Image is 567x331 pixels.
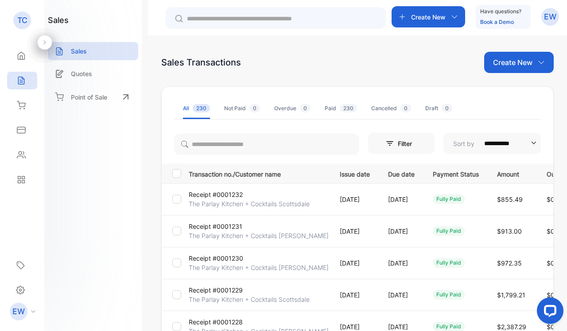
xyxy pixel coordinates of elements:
p: Issue date [340,168,370,179]
span: 0 [442,104,452,112]
span: $913.00 [497,227,522,235]
span: $0.00 [547,259,564,267]
p: The Parlay Kitchen + Cocktails Scottsdale [189,199,310,208]
div: fully paid [433,290,465,300]
div: fully paid [433,194,465,204]
p: Quotes [71,69,92,78]
span: $855.49 [497,196,523,203]
p: [DATE] [340,195,370,204]
a: Quotes [48,65,138,83]
p: Sales [71,46,87,56]
span: $972.35 [497,259,522,267]
p: Sort by [453,139,474,148]
p: Payment Status [433,168,479,179]
p: TC [17,15,27,26]
p: [DATE] [340,258,370,268]
span: $0.00 [547,227,564,235]
a: Point of Sale [48,87,138,107]
button: Create New [484,52,554,73]
p: [DATE] [388,195,415,204]
p: Point of Sale [71,92,107,102]
p: EW [12,306,25,317]
p: EW [544,11,556,23]
span: 0 [400,104,411,112]
p: [DATE] [340,227,370,236]
p: Create New [493,57,532,68]
a: Book a Demo [480,19,514,25]
p: [DATE] [388,290,415,300]
div: Not Paid [224,104,260,112]
span: 0 [249,104,260,112]
div: fully paid [433,258,465,268]
div: Cancelled [371,104,411,112]
button: Sort by [443,133,541,154]
p: [DATE] [340,290,370,300]
p: Due date [388,168,415,179]
p: [DATE] [388,227,415,236]
div: Paid [325,104,357,112]
h1: sales [48,14,69,26]
p: Amount [497,168,528,179]
p: [DATE] [388,258,415,268]
div: All [183,104,210,112]
p: The Parlay Kitchen + Cocktails [PERSON_NAME] [189,231,329,240]
span: 230 [340,104,357,112]
iframe: LiveChat chat widget [530,294,567,331]
p: Have questions? [480,7,521,16]
button: Create New [392,6,465,27]
span: $1,799.21 [497,291,525,299]
span: $2,387.29 [497,323,526,331]
span: 0 [300,104,311,112]
span: 230 [193,104,210,112]
a: Sales [48,42,138,60]
span: $0.00 [547,196,564,203]
p: Receipt #0001232 [189,190,243,199]
div: Overdue [274,104,311,112]
p: Receipt #0001231 [189,222,242,231]
div: fully paid [433,226,465,236]
button: EW [541,6,559,27]
p: Receipt #0001228 [189,317,243,327]
p: Create New [411,12,446,22]
p: Transaction no./Customer name [189,168,329,179]
p: The Parlay Kitchen + Cocktails Scottsdale [189,295,310,304]
p: Receipt #0001229 [189,285,243,295]
p: Receipt #0001230 [189,254,243,263]
div: Sales Transactions [161,56,241,69]
span: $0.00 [547,291,564,299]
p: The Parlay Kitchen + Cocktails [PERSON_NAME] [189,263,329,272]
div: Draft [425,104,452,112]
